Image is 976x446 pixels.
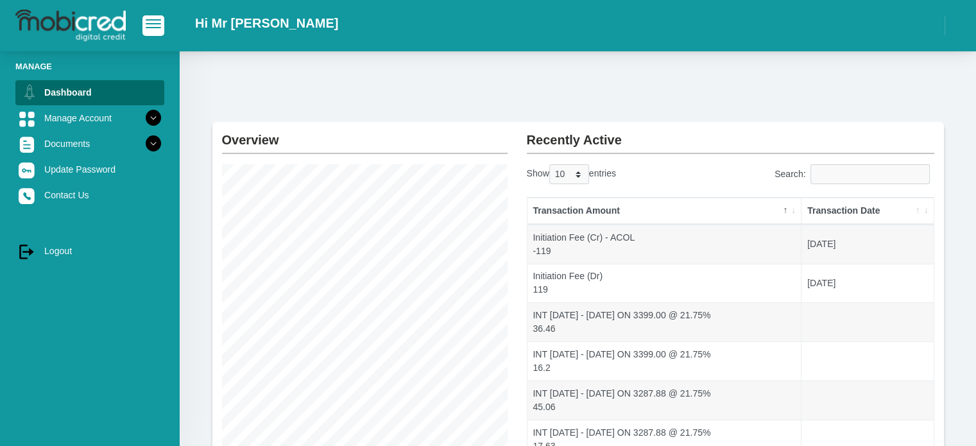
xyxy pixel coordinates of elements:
[801,198,933,225] th: Transaction Date: activate to sort column ascending
[527,164,616,184] label: Show entries
[527,122,934,148] h2: Recently Active
[15,10,126,42] img: logo-mobicred.svg
[15,132,164,156] a: Documents
[222,122,508,148] h2: Overview
[527,341,802,381] td: INT [DATE] - [DATE] ON 3399.00 @ 21.75% 16.2
[15,80,164,105] a: Dashboard
[15,183,164,207] a: Contact Us
[15,157,164,182] a: Update Password
[775,164,934,184] label: Search:
[527,302,802,341] td: INT [DATE] - [DATE] ON 3399.00 @ 21.75% 36.46
[527,381,802,420] td: INT [DATE] - [DATE] ON 3287.88 @ 21.75% 45.06
[810,164,930,184] input: Search:
[527,198,802,225] th: Transaction Amount: activate to sort column descending
[801,264,933,303] td: [DATE]
[15,239,164,263] a: Logout
[195,15,338,31] h2: Hi Mr [PERSON_NAME]
[549,164,589,184] select: Showentries
[527,264,802,303] td: Initiation Fee (Dr) 119
[15,106,164,130] a: Manage Account
[801,225,933,264] td: [DATE]
[15,60,164,73] li: Manage
[527,225,802,264] td: Initiation Fee (Cr) - ACOL -119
